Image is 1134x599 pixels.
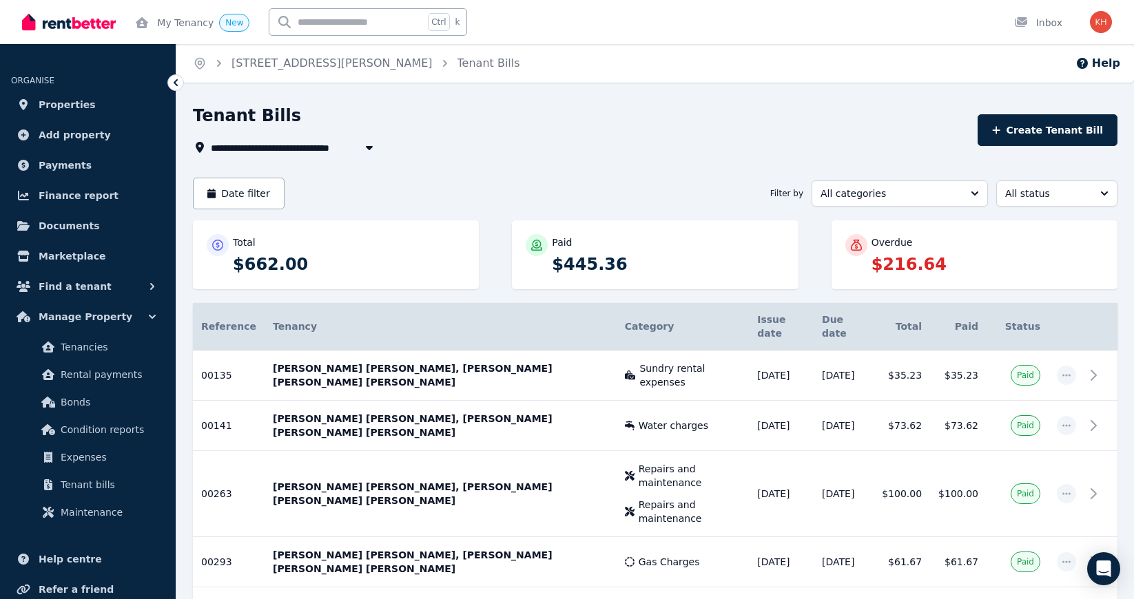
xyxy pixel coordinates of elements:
span: New [225,18,243,28]
button: Create Tenant Bill [978,114,1117,146]
button: Date filter [193,178,285,209]
span: Add property [39,127,111,143]
a: Add property [11,121,165,149]
span: 00263 [201,488,232,499]
a: Payments [11,151,165,179]
td: $100.00 [874,451,930,537]
span: 00293 [201,556,232,567]
span: Help centre [39,551,102,567]
img: RentBetter [22,12,116,32]
p: [PERSON_NAME] [PERSON_NAME], [PERSON_NAME] [PERSON_NAME] [PERSON_NAME] [273,412,608,439]
span: k [455,17,460,28]
a: Finance report [11,182,165,209]
a: Tenancies [17,333,159,361]
span: Payments [39,157,92,174]
button: Help [1075,55,1120,72]
span: Repairs and maintenance [639,462,741,490]
div: Inbox [1014,16,1062,30]
span: Manage Property [39,308,132,325]
span: 00135 [201,370,232,381]
span: All categories [821,187,960,200]
span: Marketplace [39,248,105,264]
a: Documents [11,212,165,240]
span: 00141 [201,420,232,431]
button: Find a tenant [11,273,165,300]
span: Paid [1017,370,1034,381]
td: $35.23 [874,350,930,401]
td: [DATE] [814,537,874,587]
a: Help centre [11,545,165,573]
p: $216.64 [872,253,1104,275]
span: ORGANISE [11,76,54,85]
th: Status [987,303,1049,350]
span: Repairs and maintenance [639,498,741,525]
span: Paid [1017,420,1034,431]
a: Properties [11,91,165,118]
p: Total [233,235,256,249]
td: $61.67 [930,537,987,587]
span: Bonds [61,394,154,410]
span: Condition reports [61,421,154,438]
span: All status [1005,187,1089,200]
td: [DATE] [749,401,814,451]
a: Maintenance [17,498,159,526]
p: $445.36 [552,253,784,275]
p: $662.00 [233,253,465,275]
span: Filter by [770,188,803,199]
div: Open Intercom Messenger [1087,552,1120,585]
span: Tenancies [61,339,154,355]
a: Marketplace [11,242,165,270]
td: [DATE] [749,451,814,537]
p: [PERSON_NAME] [PERSON_NAME], [PERSON_NAME] [PERSON_NAME] [PERSON_NAME] [273,548,608,576]
a: [STREET_ADDRESS][PERSON_NAME] [231,56,433,70]
a: Tenant Bills [457,56,520,70]
span: Sundry rental expenses [639,361,741,389]
p: [PERSON_NAME] [PERSON_NAME], [PERSON_NAME] [PERSON_NAME] [PERSON_NAME] [273,361,608,389]
a: Bonds [17,388,159,416]
p: [PERSON_NAME] [PERSON_NAME], [PERSON_NAME] [PERSON_NAME] [PERSON_NAME] [273,480,608,507]
img: Karen Hickey [1090,11,1112,33]
span: Water charges [639,419,708,432]
a: Tenant bills [17,471,159,498]
th: Tenancy [265,303,617,350]
span: Gas Charges [639,555,700,569]
a: Rental payments [17,361,159,388]
span: Paid [1017,556,1034,567]
th: Paid [930,303,987,350]
a: Expenses [17,443,159,471]
td: [DATE] [749,537,814,587]
td: [DATE] [749,350,814,401]
th: Total [874,303,930,350]
h1: Tenant Bills [193,105,301,127]
th: Issue date [749,303,814,350]
td: [DATE] [814,451,874,537]
span: Finance report [39,187,118,204]
a: Condition reports [17,416,159,443]
span: Maintenance [61,504,154,521]
td: $100.00 [930,451,987,537]
span: Documents [39,218,100,234]
span: Ctrl [428,13,449,31]
td: $73.62 [874,401,930,451]
span: Refer a friend [39,581,114,598]
span: Properties [39,96,96,113]
td: $73.62 [930,401,987,451]
button: Manage Property [11,303,165,330]
span: Rental payments [61,366,154,383]
td: $35.23 [930,350,987,401]
td: [DATE] [814,350,874,401]
button: All categories [812,180,988,207]
p: Overdue [872,235,913,249]
span: Expenses [61,449,154,465]
th: Category [617,303,750,350]
th: Due date [814,303,874,350]
span: Find a tenant [39,278,112,295]
span: Reference [201,321,256,332]
td: [DATE] [814,401,874,451]
span: Paid [1017,488,1034,499]
nav: Breadcrumb [176,44,537,83]
span: Tenant bills [61,476,154,493]
button: All status [996,180,1117,207]
td: $61.67 [874,537,930,587]
p: Paid [552,235,572,249]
